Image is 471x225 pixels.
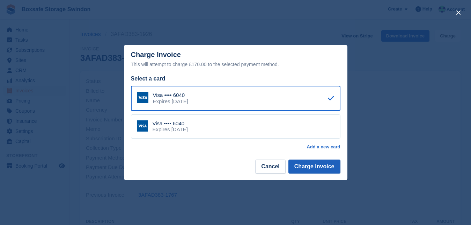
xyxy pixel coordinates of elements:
img: Visa Logo [137,92,148,103]
button: close [453,7,464,18]
div: Expires [DATE] [153,126,188,133]
div: Visa •••• 6040 [153,120,188,127]
a: Add a new card [307,144,340,150]
div: Charge Invoice [131,51,340,69]
button: Charge Invoice [288,160,340,174]
div: This will attempt to charge £170.00 to the selected payment method. [131,60,340,69]
button: Cancel [255,160,285,174]
div: Expires [DATE] [153,98,188,105]
img: Visa Logo [137,120,148,132]
div: Select a card [131,75,340,83]
div: Visa •••• 6040 [153,92,188,98]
